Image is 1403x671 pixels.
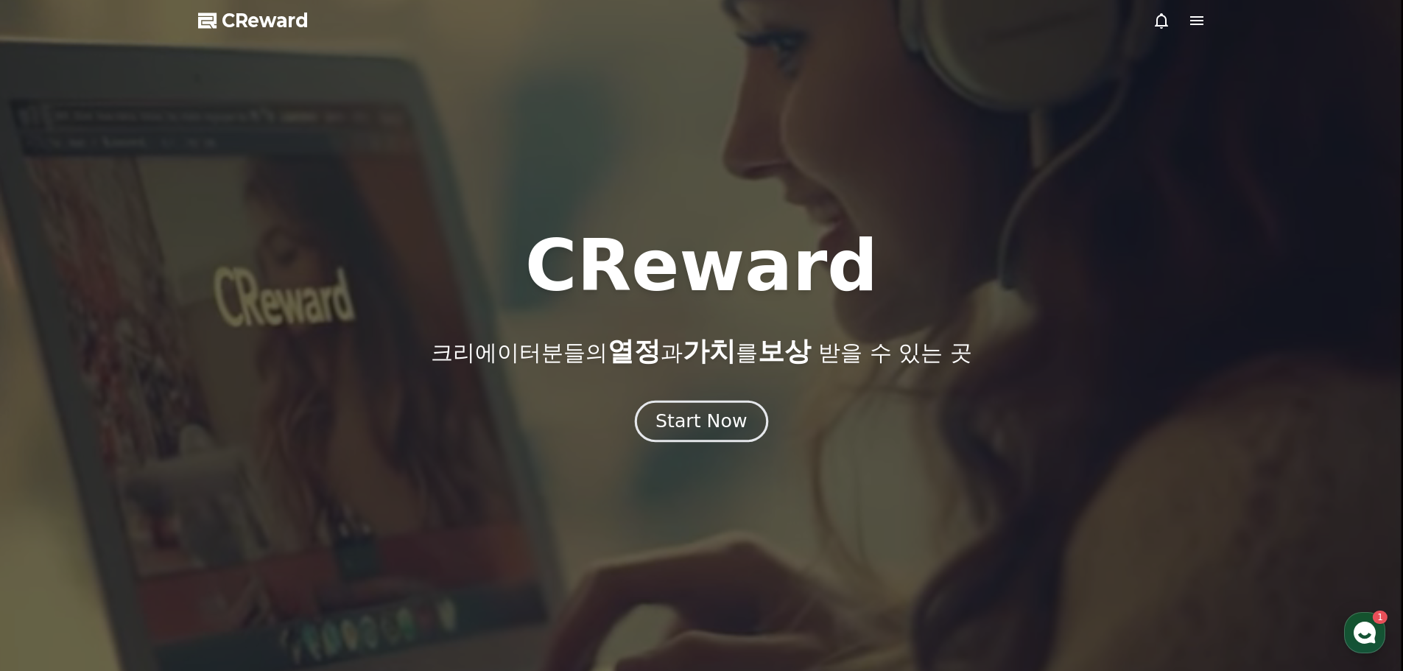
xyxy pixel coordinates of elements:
[525,231,878,301] h1: CReward
[431,337,971,366] p: 크리에이터분들의 과 를 받을 수 있는 곳
[683,336,736,366] span: 가치
[635,400,768,442] button: Start Now
[222,9,309,32] span: CReward
[97,467,190,504] a: 1대화
[135,490,152,502] span: 대화
[638,416,765,430] a: Start Now
[150,466,155,478] span: 1
[655,409,747,434] div: Start Now
[198,9,309,32] a: CReward
[228,489,245,501] span: 설정
[758,336,811,366] span: 보상
[46,489,55,501] span: 홈
[4,467,97,504] a: 홈
[608,336,661,366] span: 열정
[190,467,283,504] a: 설정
